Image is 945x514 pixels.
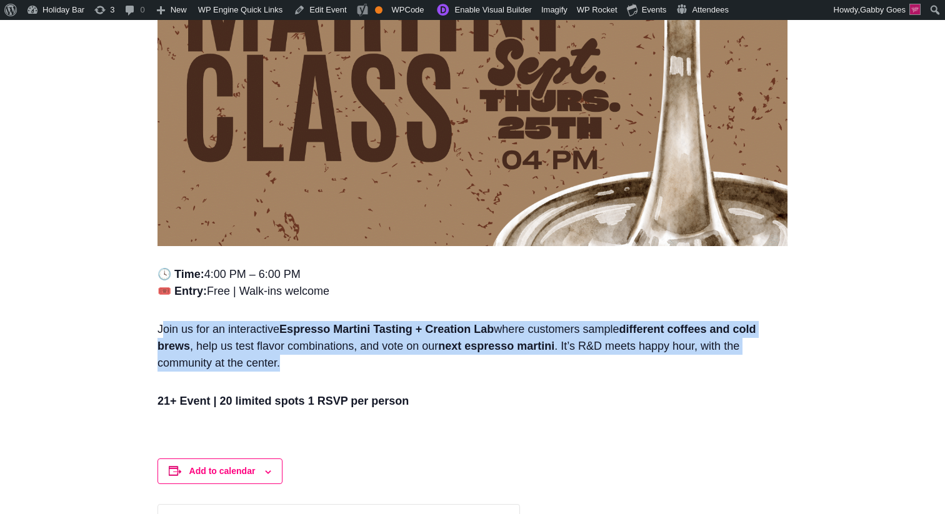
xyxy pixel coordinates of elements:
div: OK [375,6,382,14]
strong: next espresso martini [438,340,554,352]
strong: Espresso Martini Tasting + Creation Lab [279,323,494,335]
p: Join us for an interactive where customers sample , help us test flavor combinations, and vote on... [157,321,787,383]
button: View links to add events to your calendar [189,466,256,476]
span: Gabby Goes [860,5,906,14]
p: 4:00 PM – 6:00 PM Free | Walk-ins welcome [157,266,787,311]
strong: 🕓 Time: [157,268,204,280]
strong: 21+ Event | 20 limited spots 1 RSVP per person [157,395,409,407]
strong: 🎟️ Entry: [157,285,207,297]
